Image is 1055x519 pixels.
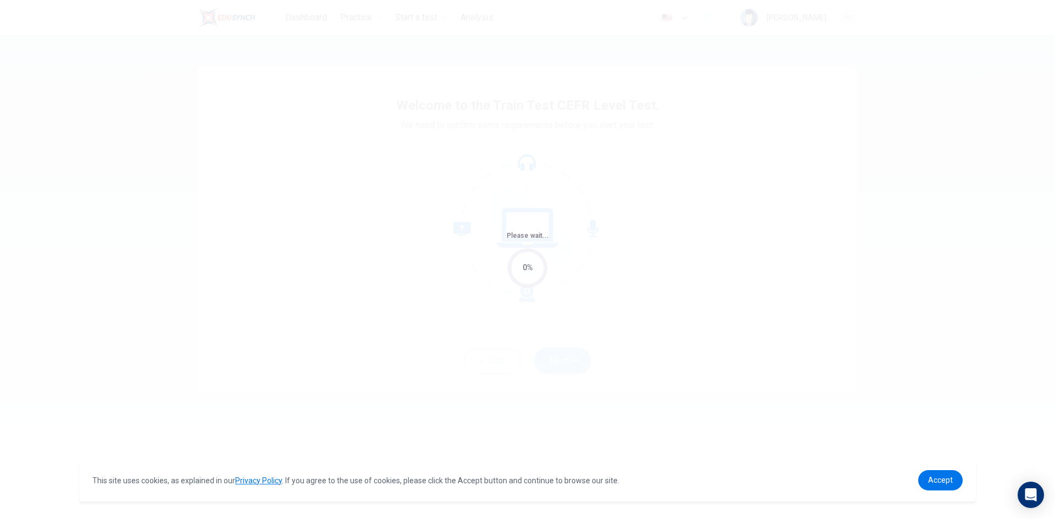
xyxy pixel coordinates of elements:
[928,476,953,484] span: Accept
[235,476,282,485] a: Privacy Policy
[918,470,963,490] a: dismiss cookie message
[1018,482,1044,508] div: Open Intercom Messenger
[523,261,533,274] div: 0%
[92,476,619,485] span: This site uses cookies, as explained in our . If you agree to the use of cookies, please click th...
[507,232,549,239] span: Please wait...
[79,459,976,501] div: cookieconsent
